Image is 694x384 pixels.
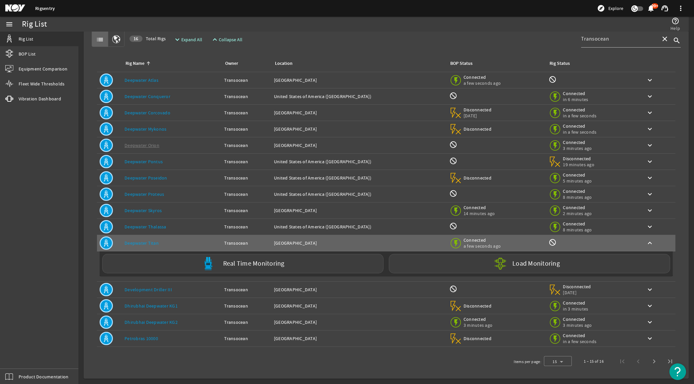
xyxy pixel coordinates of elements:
[563,139,592,145] span: Connected
[563,204,592,210] span: Connected
[563,162,594,168] span: 19 minutes ago
[449,141,457,149] mat-icon: BOP Monitoring not available for this rig
[19,95,61,102] span: Vibration Dashboard
[275,60,293,67] div: Location
[35,5,55,12] a: Rigsentry
[274,303,444,309] div: [GEOGRAPHIC_DATA]
[449,190,457,197] mat-icon: BOP Monitoring not available for this rig
[274,207,444,214] div: [GEOGRAPHIC_DATA]
[646,286,654,294] mat-icon: keyboard_arrow_down
[671,17,679,25] mat-icon: help_outline
[274,240,444,246] div: [GEOGRAPHIC_DATA]
[224,77,269,83] div: Transocean
[125,175,167,181] a: Deepwater Poseidon
[662,353,678,369] button: Last page
[274,109,444,116] div: [GEOGRAPHIC_DATA]
[274,319,444,325] div: [GEOGRAPHIC_DATA]
[563,129,596,135] span: in a few seconds
[224,286,269,293] div: Transocean
[274,286,444,293] div: [GEOGRAPHIC_DATA]
[464,107,492,113] span: Disconnected
[563,113,596,119] span: in a few seconds
[563,338,596,344] span: in a few seconds
[464,74,501,80] span: Connected
[563,156,594,162] span: Disconnected
[661,35,669,43] mat-icon: close
[464,113,492,119] span: [DATE]
[224,158,269,165] div: Transocean
[386,254,673,273] a: Load Monitoring
[646,109,654,117] mat-icon: keyboard_arrow_down
[563,96,591,102] span: in 6 minutes
[274,191,444,197] div: United States of America ([GEOGRAPHIC_DATA])
[449,157,457,165] mat-icon: BOP Monitoring not available for this rig
[563,300,591,306] span: Connected
[563,290,591,296] span: [DATE]
[100,254,386,273] a: Real Time Monitoring
[563,284,591,290] span: Disconnected
[125,240,159,246] a: Deepwater Titan
[464,316,492,322] span: Connected
[125,224,166,230] a: Deepwater Thalassa
[224,93,269,100] div: Transocean
[563,178,592,184] span: 5 minutes ago
[224,207,269,214] div: Transocean
[647,5,654,12] button: 99+
[19,65,67,72] span: Equipment Comparison
[563,172,592,178] span: Connected
[514,358,541,365] div: Items per page:
[464,335,492,341] span: Disconnected
[550,60,570,67] div: Rig Status
[449,285,457,293] mat-icon: BOP Monitoring not available for this rig
[661,4,669,12] mat-icon: support_agent
[464,322,492,328] span: 3 minutes ago
[274,93,444,100] div: United States of America ([GEOGRAPHIC_DATA])
[224,319,269,325] div: Transocean
[563,210,592,216] span: 2 minutes ago
[646,190,654,198] mat-icon: keyboard_arrow_down
[96,36,104,44] mat-icon: list
[464,210,495,216] span: 14 minutes ago
[646,158,654,166] mat-icon: keyboard_arrow_down
[202,257,215,270] img: Bluepod.svg
[125,303,178,309] a: Dhirubhai Deepwater KG1
[464,237,501,243] span: Connected
[125,159,163,165] a: Deepwater Pontus
[581,35,655,43] input: Search...
[125,191,164,197] a: Deepwater Proteus
[5,95,13,103] mat-icon: vibration
[224,126,269,132] div: Transocean
[130,36,142,42] div: 16
[19,80,64,87] span: Fleet Wide Thresholds
[208,34,245,46] button: Collapse All
[125,207,162,213] a: Deepwater Skyros
[224,60,266,67] div: Owner
[224,240,269,246] div: Transocean
[646,223,654,231] mat-icon: keyboard_arrow_down
[608,5,623,12] span: Explore
[563,90,591,96] span: Connected
[646,206,654,214] mat-icon: keyboard_arrow_down
[563,194,592,200] span: 8 minutes ago
[224,175,269,181] div: Transocean
[223,260,285,267] label: Real Time Monitoring
[224,223,269,230] div: Transocean
[673,0,689,16] button: more_vert
[224,109,269,116] div: Transocean
[646,318,654,326] mat-icon: keyboard_arrow_down
[274,158,444,165] div: United States of America ([GEOGRAPHIC_DATA])
[646,353,662,369] button: Next page
[563,107,596,113] span: Connected
[549,75,557,83] mat-icon: Rig Monitoring not available for this rig
[647,4,655,12] mat-icon: notifications
[563,332,596,338] span: Connected
[125,126,166,132] a: Deepwater Mykonos
[181,36,202,43] span: Expand All
[224,335,269,342] div: Transocean
[125,335,158,341] a: Petrobras 10000
[646,174,654,182] mat-icon: keyboard_arrow_down
[646,141,654,149] mat-icon: keyboard_arrow_down
[125,319,178,325] a: Dhirubhai Deepwater KG2
[669,363,686,380] button: Open Resource Center
[584,358,604,365] div: 1 – 15 of 16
